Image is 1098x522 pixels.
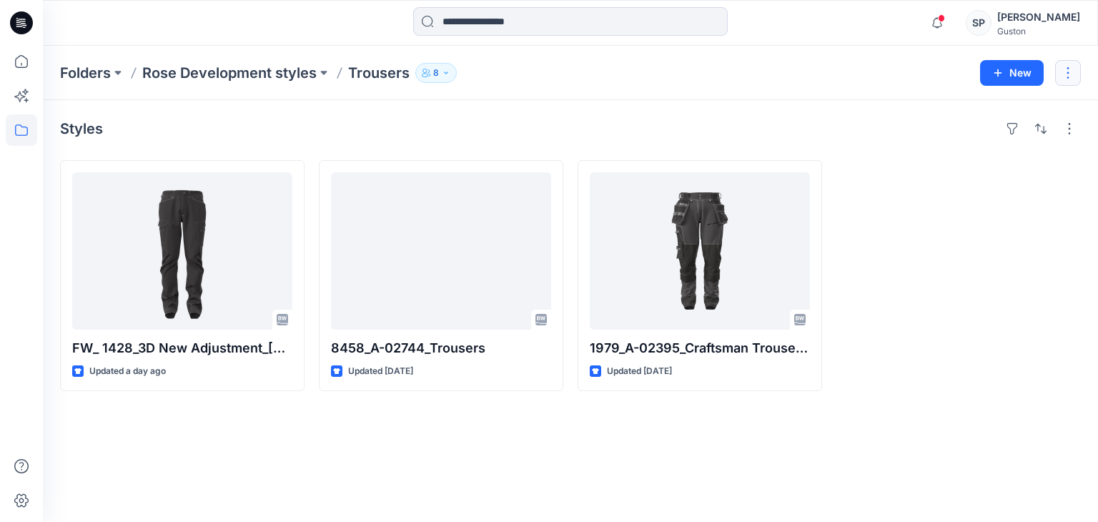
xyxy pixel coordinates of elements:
[331,172,551,330] a: 8458_A-02744_Trousers
[433,65,439,81] p: 8
[331,338,551,358] p: 8458_A-02744_Trousers
[966,10,991,36] div: SP
[72,338,292,358] p: FW_ 1428_3D New Adjustment_[DATE]
[590,338,810,358] p: 1979_A-02395_Craftsman Trousers Striker
[997,26,1080,36] div: Guston
[980,60,1044,86] button: New
[348,364,413,379] p: Updated [DATE]
[415,63,457,83] button: 8
[590,172,810,330] a: 1979_A-02395_Craftsman Trousers Striker
[607,364,672,379] p: Updated [DATE]
[89,364,166,379] p: Updated a day ago
[997,9,1080,26] div: [PERSON_NAME]
[348,63,410,83] p: Trousers
[60,63,111,83] a: Folders
[142,63,317,83] a: Rose Development styles
[72,172,292,330] a: FW_ 1428_3D New Adjustment_09-09-2025
[60,120,103,137] h4: Styles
